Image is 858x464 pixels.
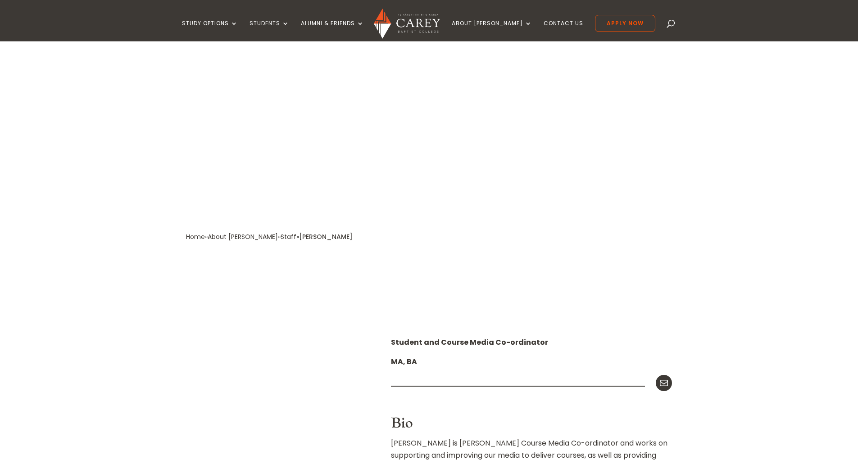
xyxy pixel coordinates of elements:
a: Alumni & Friends [301,20,364,41]
div: » » » [186,231,299,243]
strong: MA, BA [391,356,417,367]
img: Carey Baptist College [374,9,440,39]
h3: Bio [391,415,672,437]
a: About [PERSON_NAME] [452,20,532,41]
a: About [PERSON_NAME] [208,232,278,241]
strong: Student and Course Media Co-ordinator [391,337,548,347]
a: Home [186,232,205,241]
a: Study Options [182,20,238,41]
a: Contact Us [544,20,583,41]
div: [PERSON_NAME] [299,231,353,243]
a: Staff [281,232,296,241]
a: Students [250,20,289,41]
a: Apply Now [595,15,655,32]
